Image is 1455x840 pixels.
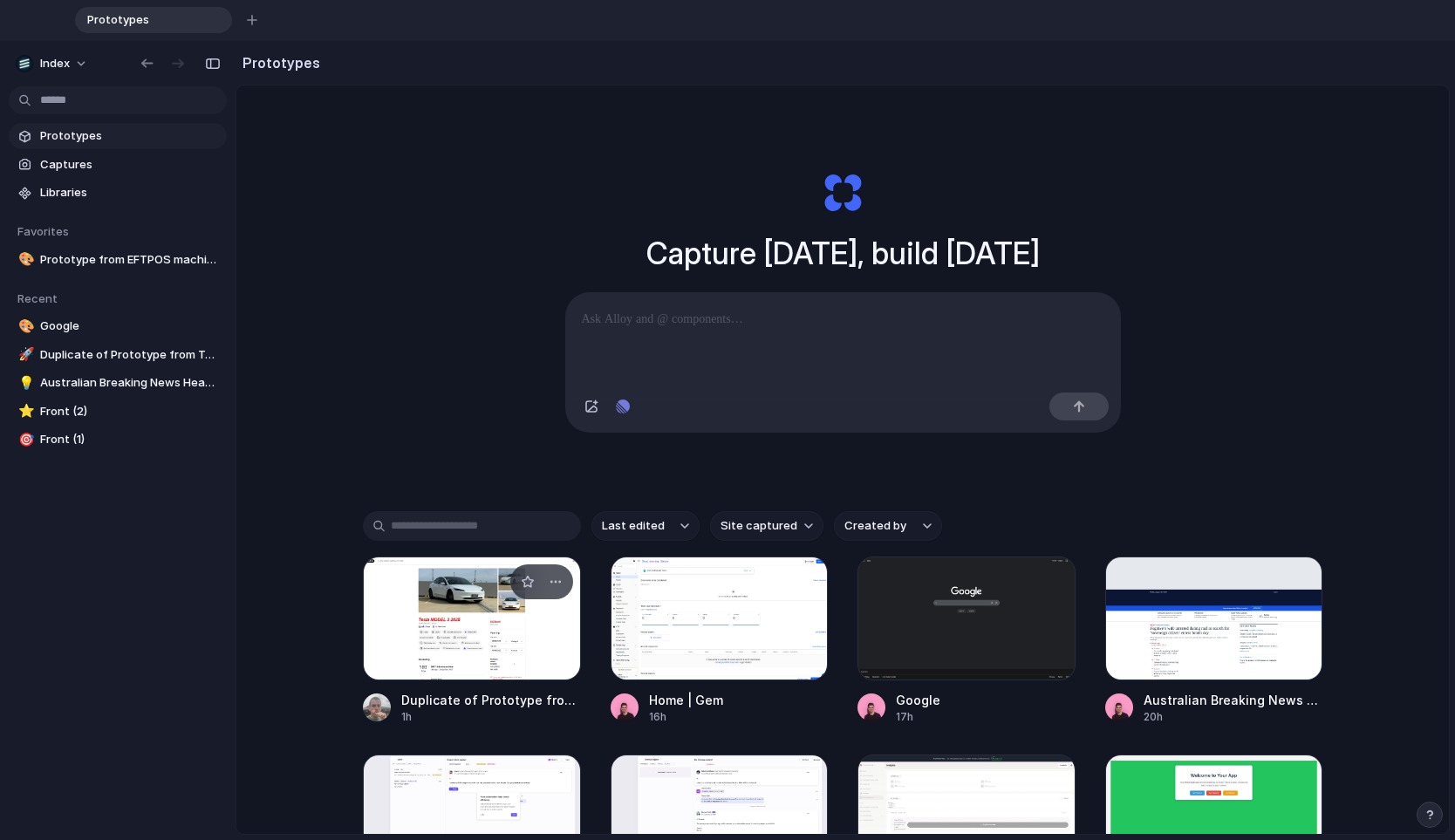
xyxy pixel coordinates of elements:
[611,557,829,725] a: Home | GemHome | Gem16h
[18,401,31,421] div: ⭐
[40,251,220,269] span: Prototype from EFTPOS machines | eCommerce | free quote | Tyro
[40,127,220,145] span: Prototypes
[646,230,1040,277] h1: Capture [DATE], build [DATE]
[40,156,220,174] span: Captures
[710,511,823,541] button: Site captured
[834,511,942,541] button: Created by
[16,431,33,448] button: 🎯
[401,691,581,709] div: Duplicate of Prototype from Tesla MODEL 3 2025 rental in [GEOGRAPHIC_DATA], [GEOGRAPHIC_DATA] by ...
[844,517,906,535] span: Created by
[236,52,320,73] h2: Prototypes
[17,224,69,238] span: Favorites
[17,291,58,305] span: Recent
[80,11,204,29] span: Prototypes
[1144,691,1323,709] div: Australian Breaking News Headlines & World News Online | [DOMAIN_NAME]
[9,370,227,396] a: 💡Australian Breaking News Headlines & World News Online | [DOMAIN_NAME]
[1144,709,1323,725] div: 20h
[363,557,581,725] a: Duplicate of Prototype from Tesla MODEL 3 2025 rental in Forrestfield, WA by MRT Adventure Hire ....
[9,152,227,178] a: Captures
[18,317,31,337] div: 🎨
[40,374,220,392] span: Australian Breaking News Headlines & World News Online | [DOMAIN_NAME]
[401,709,581,725] div: 1h
[1105,557,1323,725] a: Australian Breaking News Headlines & World News Online | SMH.com.auAustralian Breaking News Headl...
[9,180,227,206] a: Libraries
[18,430,31,450] div: 🎯
[16,403,33,420] button: ⭐
[602,517,665,535] span: Last edited
[16,374,33,392] button: 💡
[721,517,797,535] span: Site captured
[649,691,723,709] div: Home | Gem
[40,431,220,448] span: Front (1)
[9,313,227,339] a: 🎨Google
[40,184,220,201] span: Libraries
[9,427,227,453] a: 🎯Front (1)
[9,123,227,149] a: Prototypes
[9,342,227,368] a: 🚀Duplicate of Prototype from Tesla MODEL 3 2025 rental in [GEOGRAPHIC_DATA], [GEOGRAPHIC_DATA] by...
[591,511,700,541] button: Last edited
[16,318,33,335] button: 🎨
[9,399,227,425] a: ⭐Front (2)
[40,346,220,364] span: Duplicate of Prototype from Tesla MODEL 3 2025 rental in [GEOGRAPHIC_DATA], [GEOGRAPHIC_DATA] by ...
[649,709,723,725] div: 16h
[40,403,220,420] span: Front (2)
[40,55,70,72] span: Index
[9,50,97,78] button: Index
[16,251,33,269] button: 🎨
[18,249,31,270] div: 🎨
[9,247,227,273] a: 🎨Prototype from EFTPOS machines | eCommerce | free quote | Tyro
[75,7,232,33] div: Prototypes
[18,373,31,393] div: 💡
[40,318,220,335] span: Google
[16,346,33,364] button: 🚀
[857,557,1076,725] a: GoogleGoogle17h
[18,345,31,365] div: 🚀
[896,691,940,709] div: Google
[896,709,940,725] div: 17h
